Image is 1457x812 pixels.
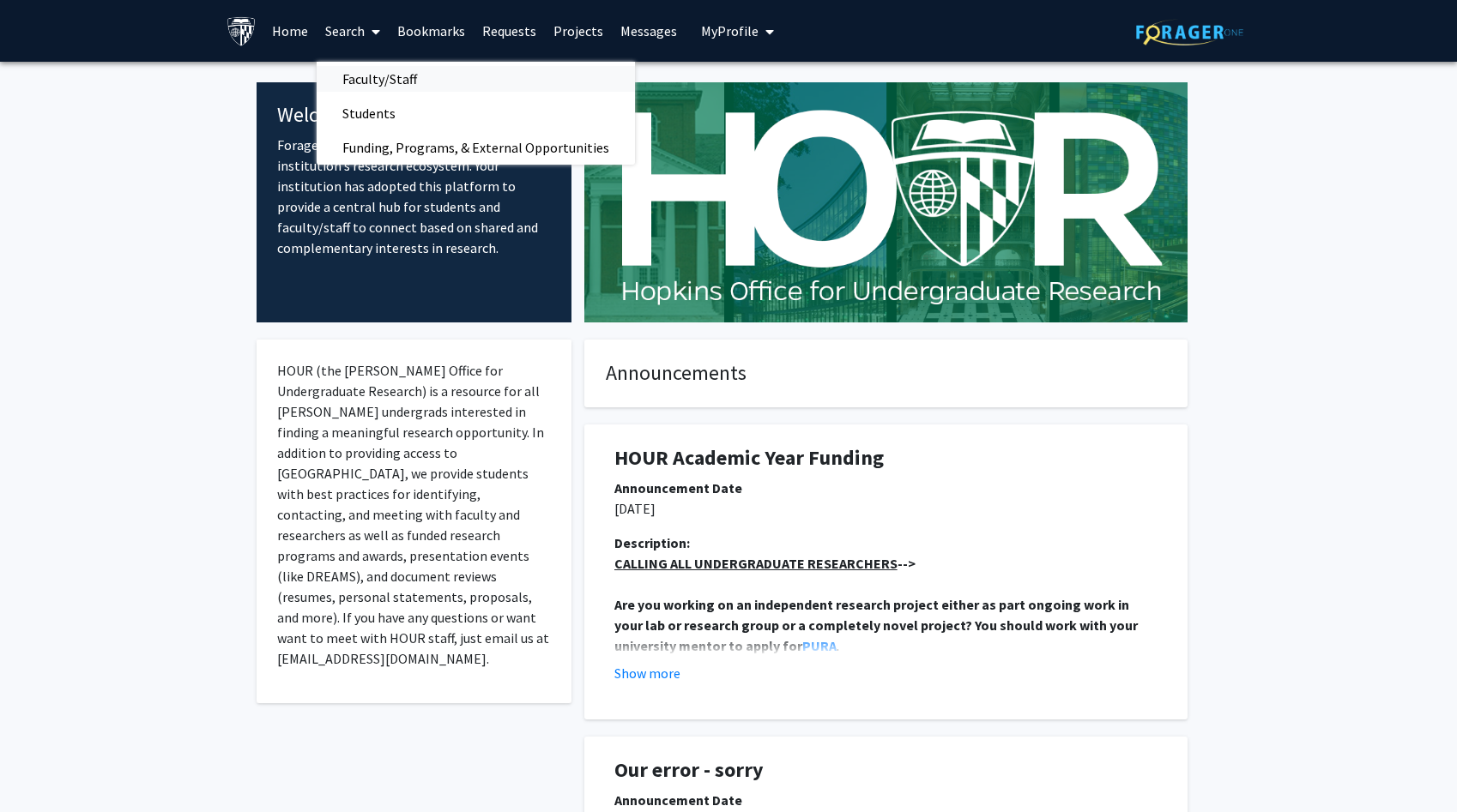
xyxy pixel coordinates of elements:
h4: Announcements [606,361,1166,386]
a: Funding, Programs, & External Opportunities [317,135,635,160]
a: Students [317,100,635,126]
strong: --> [614,555,916,572]
img: Johns Hopkins University Logo [227,16,257,46]
a: Faculty/Staff [317,66,635,92]
a: Messages [612,1,686,61]
span: Funding, Programs, & External Opportunities [317,130,635,165]
h4: Welcome to ForagerOne [277,103,551,128]
button: Show more [614,663,680,683]
div: Announcement Date [614,790,1158,810]
img: ForagerOne Logo [1136,19,1243,45]
span: Faculty/Staff [317,62,443,96]
iframe: Chat [13,735,73,799]
a: Home [263,1,317,61]
span: Students [317,96,421,130]
div: Announcement Date [614,478,1158,498]
a: Bookmarks [389,1,474,61]
span: My Profile [701,22,759,39]
h1: Our error - sorry [614,758,1158,783]
a: Projects [545,1,612,61]
p: [DATE] [614,498,1158,519]
a: Requests [474,1,545,61]
p: . [614,594,1158,656]
p: HOUR (the [PERSON_NAME] Office for Undergraduate Research) is a resource for all [PERSON_NAME] un... [277,360,551,669]
img: Cover Image [584,82,1188,322]
strong: Are you working on an independent research project either as part ongoing work in your lab or res... [614,596,1140,654]
u: CALLING ALL UNDERGRADUATE RESEARCHERS [614,555,898,572]
h1: HOUR Academic Year Funding [614,446,1158,471]
p: ForagerOne provides an entry point into our institution’s research ecosystem. Your institution ha... [277,135,551,258]
div: Description: [614,532,1158,553]
a: PURA [802,637,837,654]
a: Search [317,1,389,61]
